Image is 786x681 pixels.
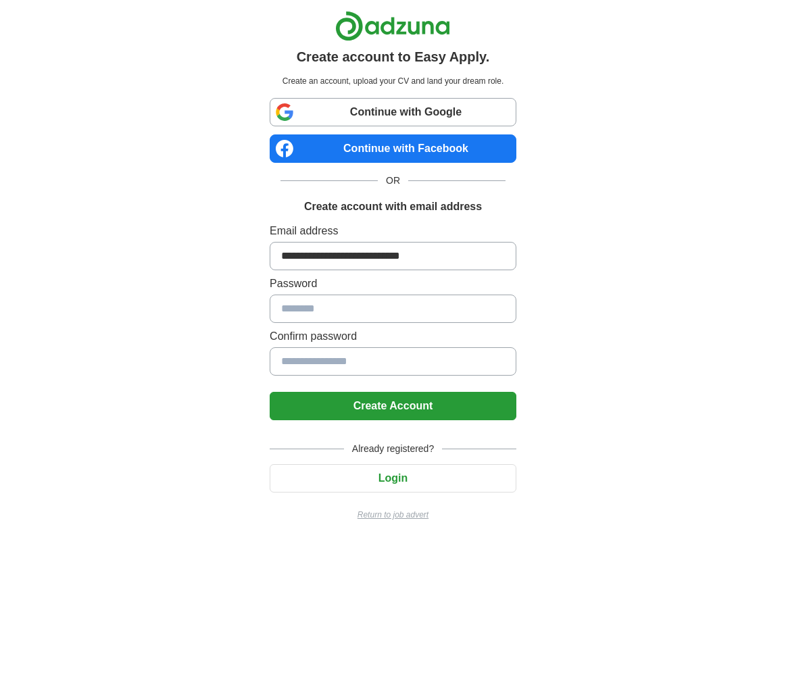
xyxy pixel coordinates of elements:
img: Adzuna logo [335,11,450,41]
span: Already registered? [344,442,442,456]
label: Confirm password [270,328,516,345]
span: OR [378,174,408,188]
label: Password [270,276,516,292]
a: Continue with Facebook [270,134,516,163]
label: Email address [270,223,516,239]
a: Return to job advert [270,509,516,521]
p: Create an account, upload your CV and land your dream role. [272,75,514,87]
a: Continue with Google [270,98,516,126]
button: Create Account [270,392,516,420]
h1: Create account with email address [304,199,482,215]
button: Login [270,464,516,493]
h1: Create account to Easy Apply. [297,47,490,67]
a: Login [270,472,516,484]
